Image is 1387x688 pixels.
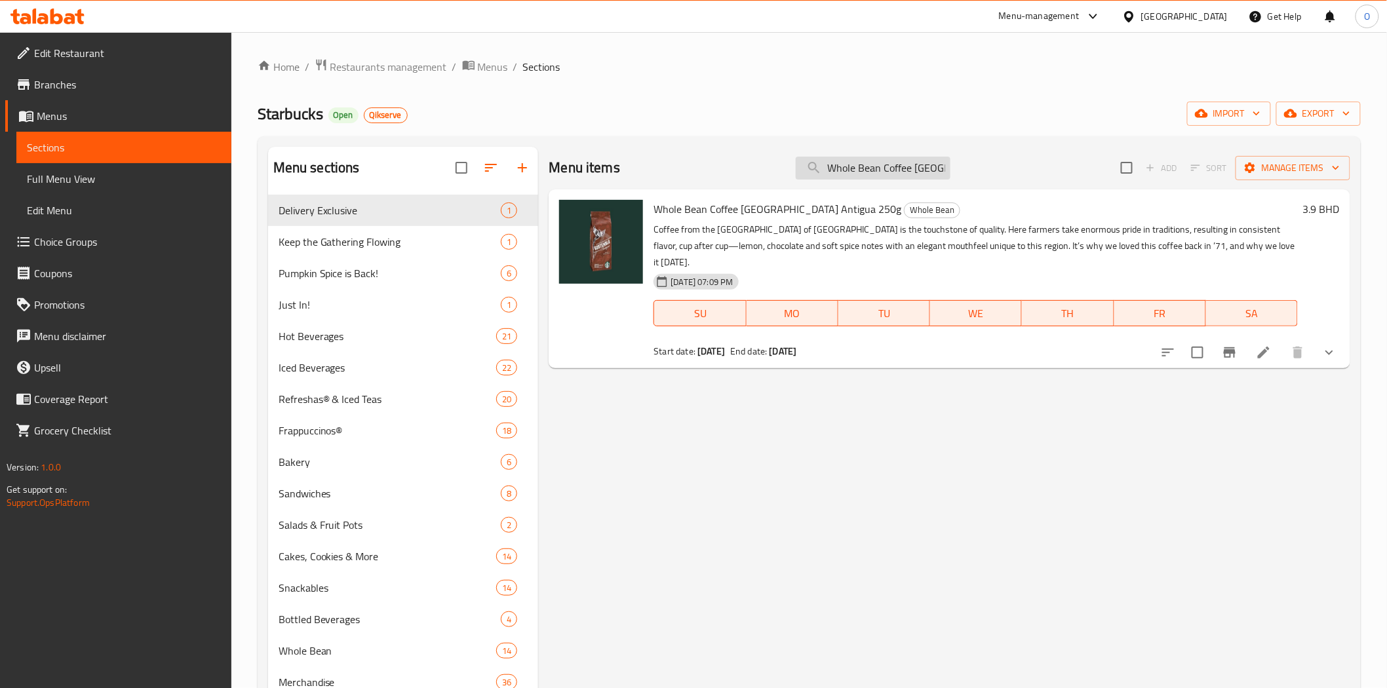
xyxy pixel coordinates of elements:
[27,171,221,187] span: Full Menu View
[37,108,221,124] span: Menus
[5,383,231,415] a: Coverage Report
[279,234,501,250] span: Keep the Gathering Flowing
[654,343,695,360] span: Start date:
[16,132,231,163] a: Sections
[34,265,221,281] span: Coupons
[844,304,925,323] span: TU
[1276,102,1361,126] button: export
[268,509,539,541] div: Salads & Fruit Pots2
[268,541,539,572] div: Cakes, Cookies & More14
[34,45,221,61] span: Edit Restaurant
[279,423,497,438] div: Frappuccinos®
[1303,200,1340,218] h6: 3.9 BHD
[1113,154,1141,182] span: Select section
[448,154,475,182] span: Select all sections
[654,221,1297,271] p: Coffee from the [GEOGRAPHIC_DATA] of [GEOGRAPHIC_DATA] is the touchstone of quality. Here farmers...
[513,59,518,75] li: /
[747,300,838,326] button: MO
[258,59,300,75] a: Home
[1282,337,1314,368] button: delete
[935,304,1017,323] span: WE
[501,613,517,626] span: 4
[258,99,323,128] span: Starbucks
[279,360,497,375] span: Iced Beverages
[27,140,221,155] span: Sections
[34,297,221,313] span: Promotions
[5,37,231,69] a: Edit Restaurant
[501,265,517,281] div: items
[501,236,517,248] span: 1
[364,109,407,121] span: Qikserve
[27,202,221,218] span: Edit Menu
[268,603,539,635] div: Bottled Beverages4
[279,454,501,470] span: Bakery
[496,548,517,564] div: items
[1214,337,1245,368] button: Branch-specific-item
[497,362,517,374] span: 22
[5,226,231,258] a: Choice Groups
[279,297,501,313] span: Just In!
[496,360,517,375] div: items
[654,300,746,326] button: SU
[273,158,360,178] h2: Menu sections
[7,494,90,511] a: Support.OpsPlatform
[496,423,517,438] div: items
[5,320,231,352] a: Menu disclaimer
[5,352,231,383] a: Upsell
[279,611,501,627] span: Bottled Beverages
[34,234,221,250] span: Choice Groups
[1321,345,1337,360] svg: Show Choices
[305,59,309,75] li: /
[279,517,501,533] span: Salads & Fruit Pots
[796,157,950,180] input: search
[1211,304,1293,323] span: SA
[258,58,1361,75] nav: breadcrumb
[1184,339,1211,366] span: Select to update
[279,391,497,407] span: Refreshas® & Iced Teas
[1152,337,1184,368] button: sort-choices
[268,383,539,415] div: Refreshas® & Iced Teas20
[7,459,39,476] span: Version:
[279,548,497,564] span: Cakes, Cookies & More
[838,300,930,326] button: TU
[1364,9,1370,24] span: O
[1198,105,1260,122] span: import
[1182,158,1236,178] span: Select section first
[279,643,497,659] div: Whole Bean
[549,158,620,178] h2: Menu items
[279,486,501,501] span: Sandwiches
[496,580,517,596] div: items
[16,163,231,195] a: Full Menu View
[1114,300,1206,326] button: FR
[268,635,539,666] div: Whole Bean14
[1120,304,1201,323] span: FR
[279,202,501,218] div: Delivery Exclusive
[16,195,231,226] a: Edit Menu
[501,267,517,280] span: 6
[462,58,508,75] a: Menus
[452,59,457,75] li: /
[654,199,901,219] span: Whole Bean Coffee [GEOGRAPHIC_DATA] Antigua 250g
[1246,160,1340,176] span: Manage items
[279,580,497,596] span: Snackables
[752,304,833,323] span: MO
[1141,158,1182,178] span: Add item
[475,152,507,183] span: Sort sections
[268,478,539,509] div: Sandwiches8
[1236,156,1350,180] button: Manage items
[1187,102,1271,126] button: import
[1022,300,1114,326] button: TH
[268,352,539,383] div: Iced Beverages22
[496,643,517,659] div: items
[1206,300,1298,326] button: SA
[501,202,517,218] div: items
[501,611,517,627] div: items
[697,343,725,360] b: [DATE]
[268,446,539,478] div: Bakery6
[5,100,231,132] a: Menus
[1256,345,1272,360] a: Edit menu item
[496,328,517,344] div: items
